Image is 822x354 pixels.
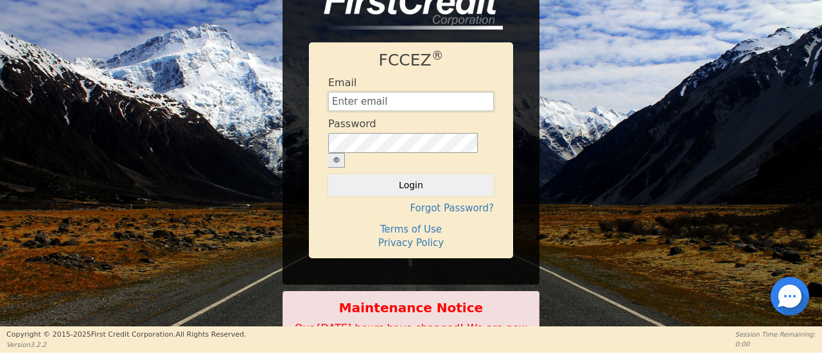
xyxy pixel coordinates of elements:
[735,330,816,339] p: Session Time Remaining:
[328,51,494,70] h1: FCCEZ
[6,340,246,350] p: Version 3.2.2
[175,330,246,339] span: All Rights Reserved.
[328,76,356,89] h4: Email
[295,322,527,350] span: Our [DATE] hours have changed! We are now open 2pm-7pm EST on Saturdays.
[290,298,532,317] b: Maintenance Notice
[6,330,246,341] p: Copyright © 2015- 2025 First Credit Corporation.
[328,118,376,130] h4: Password
[328,224,494,235] h4: Terms of Use
[328,237,494,249] h4: Privacy Policy
[735,339,816,349] p: 0:00
[328,92,494,111] input: Enter email
[328,174,494,196] button: Login
[432,49,444,62] sup: ®
[328,133,478,153] input: password
[328,202,494,214] h4: Forgot Password?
